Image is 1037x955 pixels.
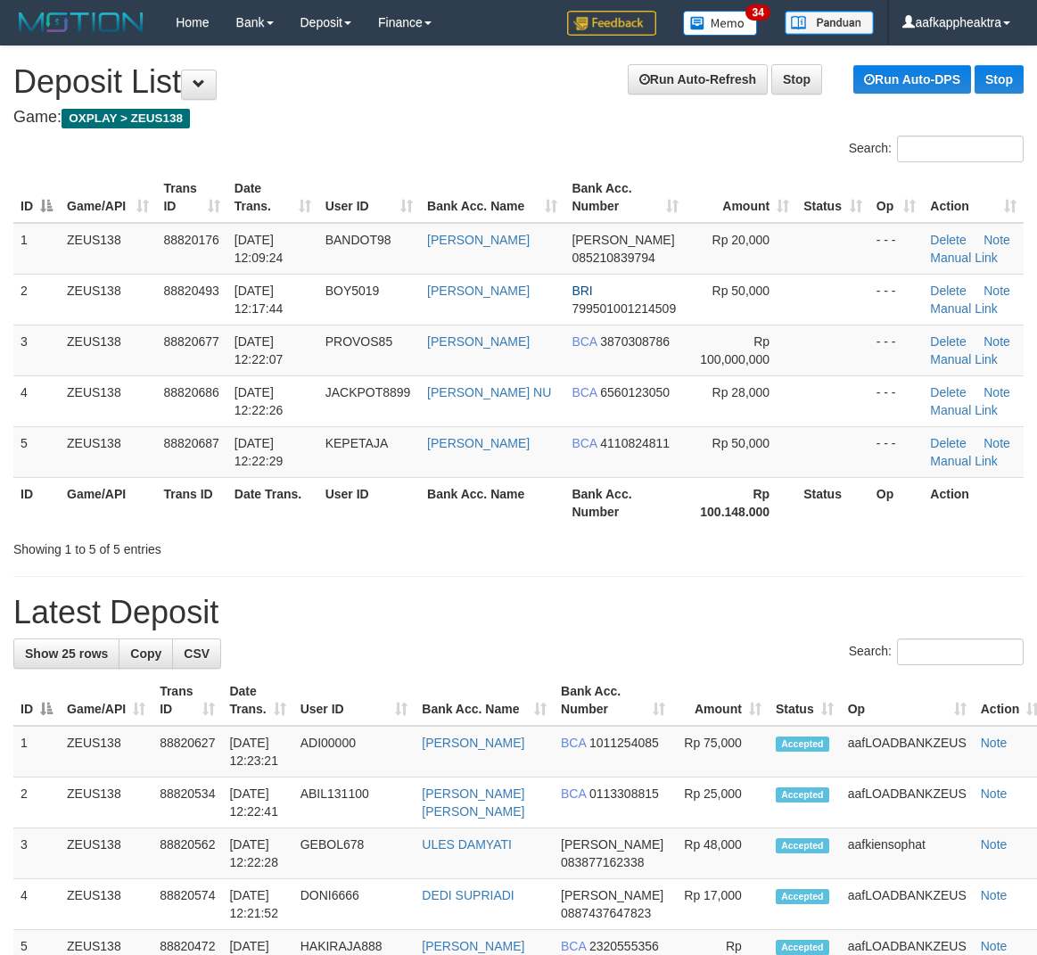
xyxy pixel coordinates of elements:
td: ZEUS138 [60,828,152,879]
span: Accepted [776,889,829,904]
a: Manual Link [930,251,998,265]
td: Rp 17,000 [672,879,769,930]
span: BCA [561,736,586,750]
th: Bank Acc. Name: activate to sort column ascending [420,172,564,223]
th: Status: activate to sort column ascending [796,172,869,223]
input: Search: [897,638,1024,665]
td: [DATE] 12:22:41 [222,778,292,828]
h1: Deposit List [13,64,1024,100]
th: ID: activate to sort column descending [13,675,60,726]
td: ZEUS138 [60,426,156,477]
span: 88820686 [163,385,218,399]
a: [PERSON_NAME] NU [427,385,551,399]
td: Rp 75,000 [672,726,769,778]
span: [DATE] 12:17:44 [235,284,284,316]
img: Button%20Memo.svg [683,11,758,36]
a: Note [981,837,1008,852]
span: BCA [561,939,586,953]
th: Op [869,477,924,528]
span: Copy 4110824811 to clipboard [600,436,670,450]
td: ZEUS138 [60,778,152,828]
td: ZEUS138 [60,274,156,325]
th: Op: activate to sort column ascending [841,675,974,726]
span: Copy 0113308815 to clipboard [589,786,659,801]
th: Game/API: activate to sort column ascending [60,675,152,726]
span: Accepted [776,787,829,803]
td: aafkiensophat [841,828,974,879]
a: Stop [975,65,1024,94]
td: GEBOL678 [293,828,416,879]
span: [DATE] 12:22:29 [235,436,284,468]
span: Copy 3870308786 to clipboard [600,334,670,349]
span: Rp 28,000 [712,385,770,399]
img: MOTION_logo.png [13,9,149,36]
a: Delete [930,385,966,399]
td: ZEUS138 [60,726,152,778]
a: Copy [119,638,173,669]
th: ID [13,477,60,528]
span: Copy [130,646,161,661]
span: Copy 2320555356 to clipboard [589,939,659,953]
span: 88820687 [163,436,218,450]
th: Amount: activate to sort column ascending [672,675,769,726]
th: Amount: activate to sort column ascending [686,172,796,223]
td: 5 [13,426,60,477]
span: CSV [184,646,210,661]
th: Action: activate to sort column ascending [923,172,1024,223]
span: Copy 085210839794 to clipboard [572,251,654,265]
th: User ID: activate to sort column ascending [318,172,420,223]
td: 3 [13,828,60,879]
a: [PERSON_NAME] [427,284,530,298]
td: 88820562 [152,828,222,879]
span: 34 [745,4,770,21]
span: BCA [572,436,597,450]
h4: Game: [13,109,1024,127]
span: Copy 1011254085 to clipboard [589,736,659,750]
span: [PERSON_NAME] [572,233,674,247]
span: BANDOT98 [325,233,391,247]
a: Show 25 rows [13,638,119,669]
th: Trans ID: activate to sort column ascending [152,675,222,726]
a: Note [981,786,1008,801]
th: Date Trans. [227,477,318,528]
th: Trans ID [156,477,226,528]
td: aafLOADBANKZEUS [841,879,974,930]
td: 88820574 [152,879,222,930]
a: [PERSON_NAME] [PERSON_NAME] [422,786,524,819]
span: Rp 50,000 [712,436,770,450]
th: ID: activate to sort column descending [13,172,60,223]
a: Note [984,436,1010,450]
th: User ID: activate to sort column ascending [293,675,416,726]
td: - - - [869,274,924,325]
input: Search: [897,136,1024,162]
div: Showing 1 to 5 of 5 entries [13,533,419,558]
td: Rp 25,000 [672,778,769,828]
th: Date Trans.: activate to sort column ascending [222,675,292,726]
td: ZEUS138 [60,223,156,275]
td: DONI6666 [293,879,416,930]
td: - - - [869,223,924,275]
a: Delete [930,284,966,298]
th: Game/API [60,477,156,528]
a: Manual Link [930,352,998,366]
td: ADI00000 [293,726,416,778]
span: Accepted [776,940,829,955]
th: Op: activate to sort column ascending [869,172,924,223]
td: 2 [13,778,60,828]
th: Status: activate to sort column ascending [769,675,841,726]
a: ULES DAMYATI [422,837,512,852]
a: [PERSON_NAME] [427,436,530,450]
td: 4 [13,375,60,426]
td: ZEUS138 [60,325,156,375]
span: Rp 100,000,000 [700,334,770,366]
a: Stop [771,64,822,95]
td: - - - [869,325,924,375]
th: Trans ID: activate to sort column ascending [156,172,226,223]
span: OXPLAY > ZEUS138 [62,109,190,128]
a: [PERSON_NAME] [422,736,524,750]
span: [DATE] 12:09:24 [235,233,284,265]
span: Rp 20,000 [712,233,770,247]
span: KEPETAJA [325,436,389,450]
td: aafLOADBANKZEUS [841,778,974,828]
a: [PERSON_NAME] [422,939,524,953]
